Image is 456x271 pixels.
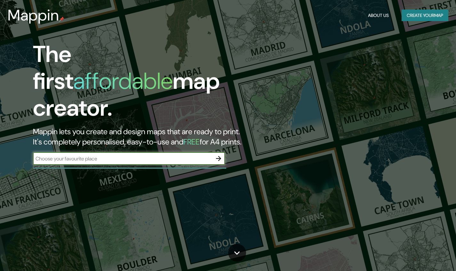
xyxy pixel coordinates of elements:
h1: The first map creator. [33,41,261,127]
input: Choose your favourite place [33,155,212,162]
img: mappin-pin [59,17,64,22]
h1: affordable [73,66,173,96]
h3: Mappin [8,6,59,24]
h5: FREE [183,137,200,147]
button: About Us [365,10,391,21]
button: Create yourmap [402,10,448,21]
h2: Mappin lets you create and design maps that are ready to print. It's completely personalised, eas... [33,127,261,147]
